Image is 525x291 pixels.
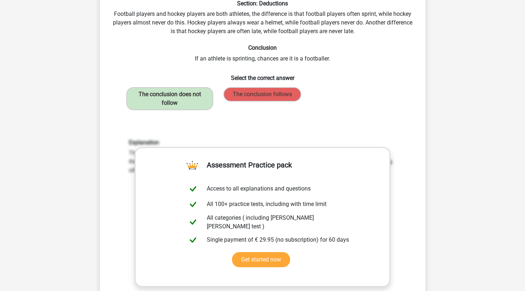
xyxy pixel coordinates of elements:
a: Get started now [232,252,290,267]
label: The conclusion follows [223,87,301,102]
label: The conclusion does not follow [126,87,213,110]
h6: Explanation [129,139,397,146]
h6: Conclusion [111,44,414,51]
div: The conclusion does not follow. Nothing is stated about how many football players or hockey playe... [123,139,402,175]
h6: Select the correct answer [111,69,414,81]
